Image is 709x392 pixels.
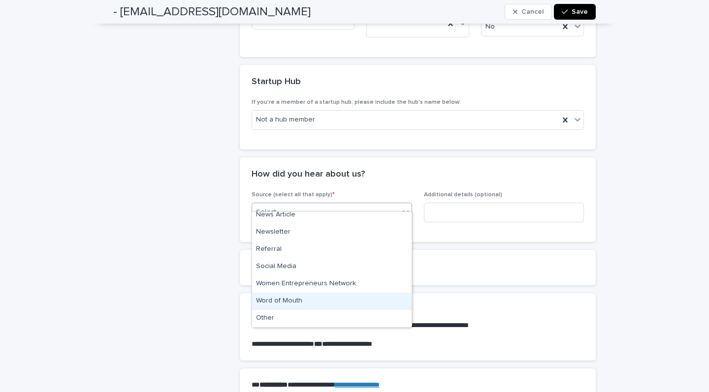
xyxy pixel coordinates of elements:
div: Other [252,310,412,327]
div: Social Media [252,258,412,275]
h2: Startup Hub [252,77,301,88]
div: Women Entrepreneurs Network [252,275,412,293]
div: Referral [252,241,412,258]
span: Additional details (optional) [424,192,502,198]
div: Word of Mouth [252,293,412,310]
h2: How did you hear about us? [252,169,365,180]
span: Source (select all that apply) [252,192,335,198]
span: No [485,22,495,32]
div: Newsletter [252,224,412,241]
span: Cancel [521,8,544,15]
button: Cancel [505,4,552,20]
h2: ❗Incomplete personal profile [252,305,584,317]
button: Save [554,4,596,20]
div: Select... [256,207,281,217]
h2: - [EMAIL_ADDRESS][DOMAIN_NAME] [113,5,311,19]
span: If you're a member of a startup hub, please include the hub's name below: [252,99,461,105]
span: Not a hub member [256,115,315,125]
div: News Article [252,207,412,224]
span: Save [572,8,588,15]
